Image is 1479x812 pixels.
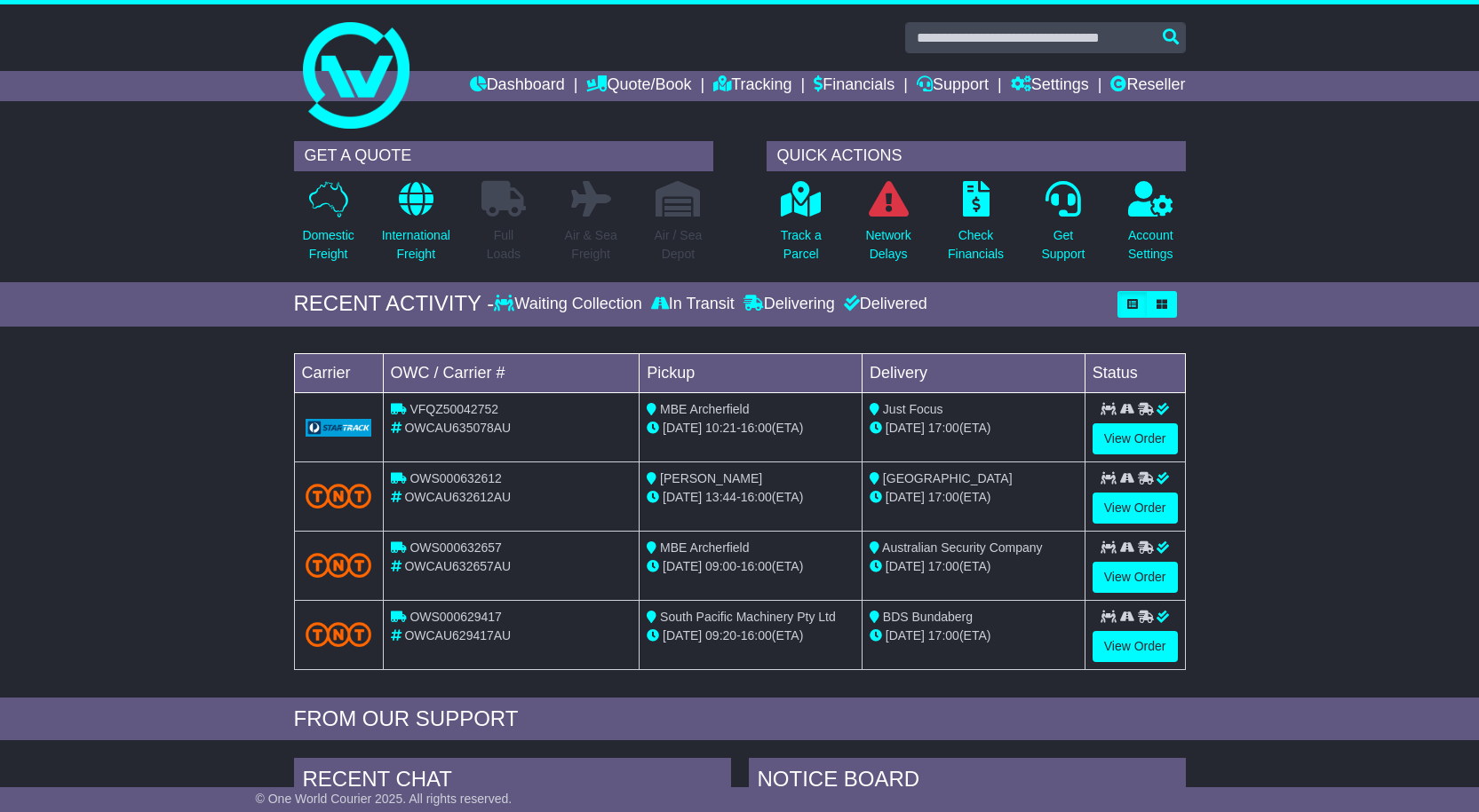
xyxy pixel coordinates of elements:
span: [DATE] [886,559,925,573]
span: OWS000632612 [410,471,502,485]
td: OWC / Carrier # [383,353,640,392]
span: 09:00 [705,559,736,573]
div: NOTICE BOARD [749,758,1186,806]
a: Track aParcel [780,180,823,273]
span: OWCAU632612AU [404,490,511,504]
p: Domestic Freight [302,226,354,264]
a: View Order [1093,423,1178,454]
a: GetSupport [1040,180,1085,273]
div: RECENT ACTIVITY - [294,291,495,317]
td: Delivery [862,353,1085,392]
a: Settings [1011,71,1089,101]
span: 10:21 [705,421,736,435]
a: Tracking [713,71,791,101]
p: Network Delays [865,226,910,264]
div: Delivered [839,295,927,314]
img: GetCarrierServiceLogo [306,419,372,437]
span: OWCAU635078AU [404,421,511,435]
img: TNT_Domestic.png [306,484,372,508]
img: TNT_Domestic.png [306,622,372,646]
div: FROM OUR SUPPORT [294,706,1186,732]
a: Financials [814,71,895,101]
span: [GEOGRAPHIC_DATA] [883,471,1013,485]
div: In Transit [647,295,739,314]
span: [PERSON_NAME] [660,471,762,485]
span: MBE Archerfield [660,540,749,555]
a: CheckFinancials [947,180,1005,273]
span: VFQZ50042752 [410,402,498,416]
span: Just Focus [883,402,943,416]
span: [DATE] [663,421,702,435]
span: 17:00 [928,559,959,573]
p: Air & Sea Freight [565,226,617,264]
span: OWS000629417 [410,610,502,624]
a: InternationalFreight [381,180,451,273]
td: Status [1085,353,1185,392]
span: Australian Security Company [882,540,1043,555]
div: - (ETA) [647,557,855,576]
div: - (ETA) [647,419,855,438]
div: Delivering [739,295,839,314]
a: NetworkDelays [864,180,911,273]
p: Full Loads [481,226,526,264]
div: GET A QUOTE [294,141,713,171]
span: BDS Bundaberg [883,610,973,624]
p: Get Support [1041,226,1085,264]
img: TNT_Domestic.png [306,553,372,577]
p: Account Settings [1128,226,1173,264]
span: MBE Archerfield [660,402,749,416]
span: OWCAU629417AU [404,628,511,643]
div: Waiting Collection [494,295,646,314]
a: Dashboard [470,71,565,101]
span: 09:20 [705,628,736,643]
span: [DATE] [886,628,925,643]
span: 13:44 [705,490,736,504]
div: (ETA) [870,488,1077,507]
td: Carrier [294,353,383,392]
span: 17:00 [928,490,959,504]
span: [DATE] [663,490,702,504]
span: [DATE] [886,490,925,504]
span: © One World Courier 2025. All rights reserved. [256,792,513,806]
span: 16:00 [741,490,772,504]
a: Reseller [1110,71,1185,101]
div: (ETA) [870,419,1077,438]
span: 16:00 [741,559,772,573]
p: Check Financials [948,226,1004,264]
span: [DATE] [663,559,702,573]
div: - (ETA) [647,488,855,507]
span: [DATE] [886,421,925,435]
div: RECENT CHAT [294,758,731,806]
a: DomesticFreight [301,180,354,273]
p: Track a Parcel [781,226,822,264]
a: Support [917,71,989,101]
span: OWS000632657 [410,540,502,555]
div: (ETA) [870,627,1077,645]
span: [DATE] [663,628,702,643]
span: South Pacific Machinery Pty Ltd [660,610,836,624]
div: QUICK ACTIONS [767,141,1186,171]
p: International Freight [382,226,450,264]
span: 16:00 [741,421,772,435]
p: Air / Sea Depot [655,226,703,264]
a: View Order [1093,631,1178,662]
td: Pickup [640,353,863,392]
span: 17:00 [928,628,959,643]
a: View Order [1093,562,1178,593]
div: - (ETA) [647,627,855,645]
span: OWCAU632657AU [404,559,511,573]
a: AccountSettings [1127,180,1174,273]
a: Quote/Book [586,71,691,101]
span: 16:00 [741,628,772,643]
div: (ETA) [870,557,1077,576]
a: View Order [1093,493,1178,524]
span: 17:00 [928,421,959,435]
